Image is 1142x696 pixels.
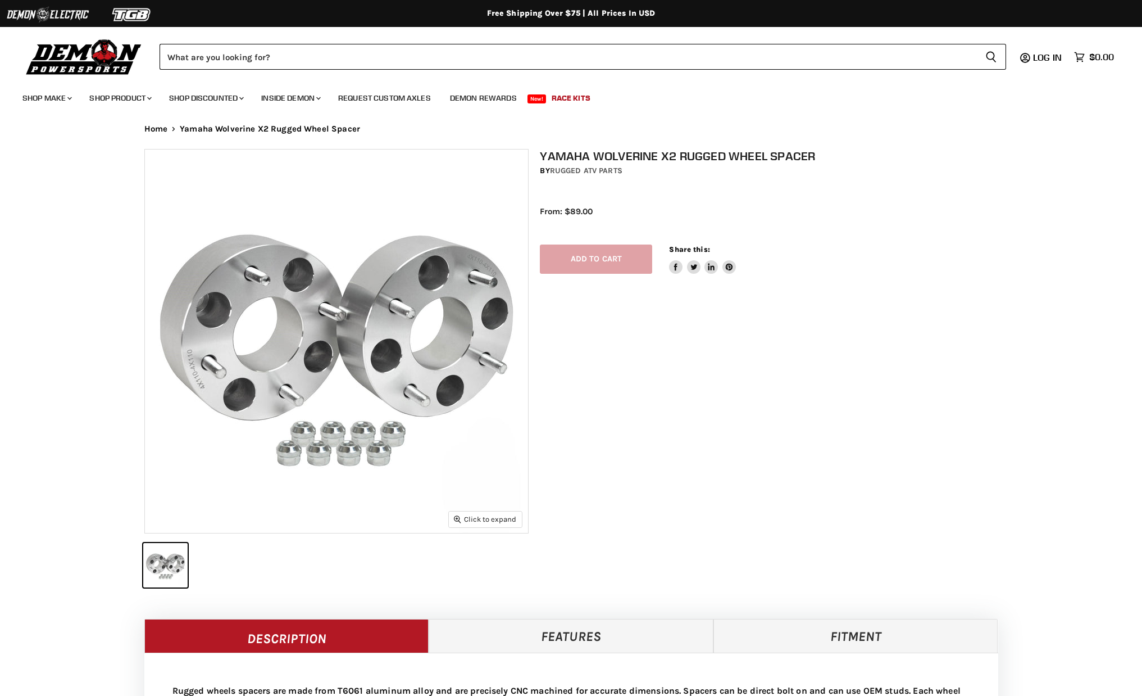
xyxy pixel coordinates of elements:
h1: Yamaha Wolverine X2 Rugged Wheel Spacer [540,149,1009,163]
div: by [540,165,1009,177]
input: Search [160,44,976,70]
a: Shop Discounted [161,87,251,110]
img: Demon Electric Logo 2 [6,4,90,25]
ul: Main menu [14,82,1111,110]
a: Race Kits [543,87,599,110]
a: Log in [1028,52,1068,62]
img: IMAGE [145,150,528,533]
a: Request Custom Axles [330,87,439,110]
span: Log in [1033,52,1062,63]
button: Click to expand [449,512,522,527]
nav: Breadcrumbs [122,124,1021,134]
span: $0.00 [1089,52,1114,62]
form: Product [160,44,1006,70]
span: New! [527,94,547,103]
span: From: $89.00 [540,206,593,216]
a: Demon Rewards [442,87,525,110]
span: Yamaha Wolverine X2 Rugged Wheel Spacer [180,124,360,134]
a: Shop Product [81,87,158,110]
a: Rugged ATV Parts [550,166,622,175]
button: IMAGE thumbnail [143,543,188,587]
a: Features [429,619,713,653]
img: Demon Powersports [22,37,145,76]
span: Share this: [669,245,709,254]
img: TGB Logo 2 [90,4,174,25]
a: Description [144,619,429,653]
button: Search [976,44,1006,70]
a: Shop Make [14,87,79,110]
a: Home [144,124,168,134]
span: Click to expand [454,515,516,523]
div: Free Shipping Over $75 | All Prices In USD [122,8,1021,19]
a: Inside Demon [253,87,327,110]
a: Fitment [713,619,998,653]
a: $0.00 [1068,49,1120,65]
aside: Share this: [669,245,736,274]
